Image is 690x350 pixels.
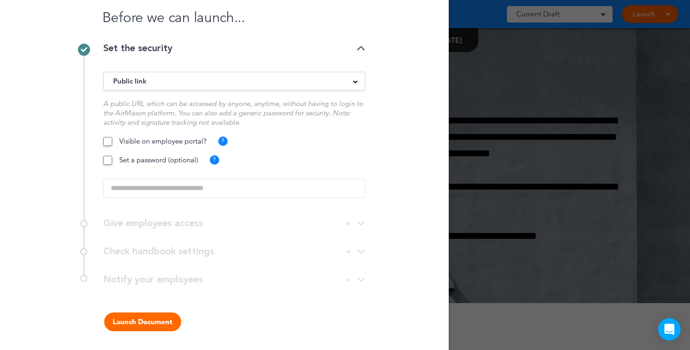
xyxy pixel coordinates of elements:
p: Visible on employee portal? [119,137,207,146]
div: ? [218,137,228,146]
div: Open Intercom Messenger [658,318,681,341]
button: Launch Document [104,312,181,331]
img: arrow-down@2x.png [357,46,365,52]
p: Set a password (optional) [119,155,198,165]
p: A public URL which can be accessed by anyone, anytime, without having to login to the AirMason pl... [103,99,365,127]
div: ? [210,155,219,165]
span: Public link [113,75,146,88]
div: Set the security [103,44,365,53]
h1: Before we can launch... [84,11,365,25]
